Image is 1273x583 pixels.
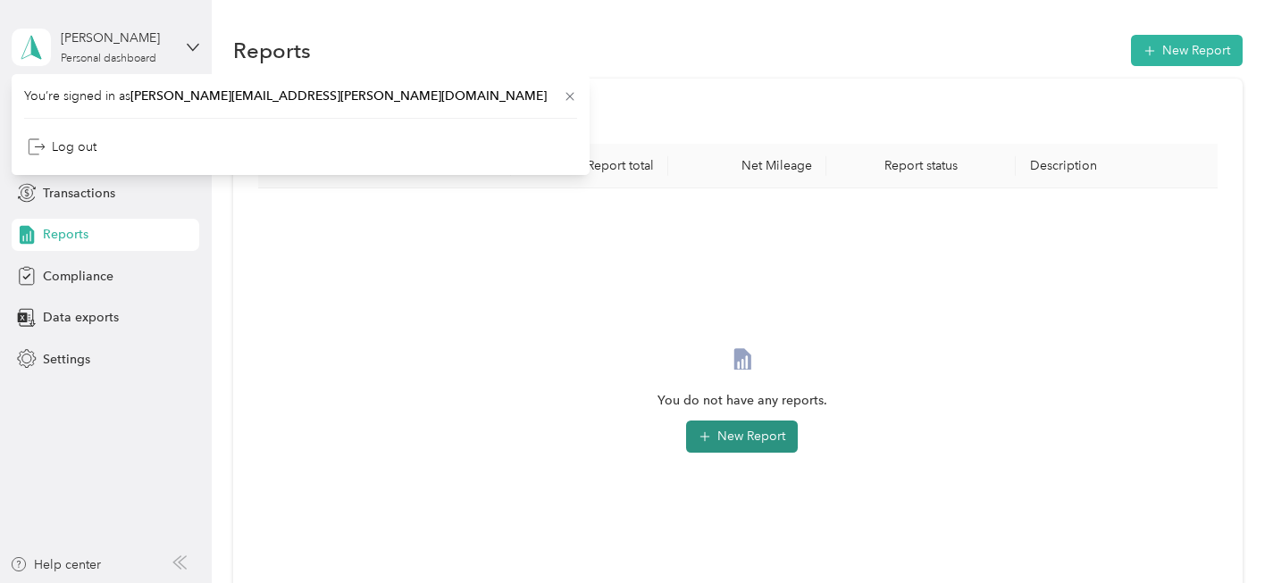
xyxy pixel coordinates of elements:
span: Reports [43,225,88,244]
th: Net Mileage [668,144,826,188]
div: [PERSON_NAME] [61,29,172,47]
span: You do not have any reports. [657,391,827,411]
span: Transactions [43,184,115,203]
th: Description [1016,144,1226,188]
iframe: Everlance-gr Chat Button Frame [1173,483,1273,583]
div: Log out [28,137,96,156]
button: New Report [686,421,798,453]
button: Help center [10,555,101,574]
button: New Report [1131,35,1243,66]
span: Compliance [43,267,113,286]
span: Data exports [43,308,119,327]
div: Report status [841,158,1001,173]
div: Personal dashboard [61,54,156,64]
span: [PERSON_NAME][EMAIL_ADDRESS][PERSON_NAME][DOMAIN_NAME] [130,88,547,104]
h1: Reports [233,41,311,60]
span: You’re signed in as [24,87,577,105]
span: Settings [43,350,90,369]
